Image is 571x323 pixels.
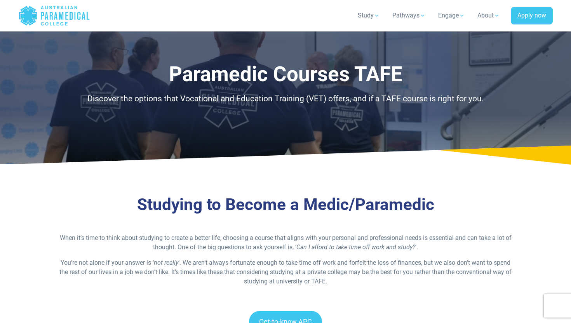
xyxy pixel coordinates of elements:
[353,5,385,26] a: Study
[296,243,415,251] span: Can I afford to take time off work and study?
[433,5,470,26] a: Engage
[59,259,512,285] span: ‘. We aren’t always fortunate enough to take time off work and forfeit the loss of finances, but ...
[58,93,513,105] div: Discover the options that Vocational and Education Training (VET) offers, and if a TAFE course is...
[60,234,512,251] span: When it’s time to think about studying to create a better life, choosing a course that aligns wit...
[154,259,178,266] span: not really
[511,7,553,25] a: Apply now
[388,5,430,26] a: Pathways
[18,3,90,28] a: Australian Paramedical College
[473,5,505,26] a: About
[415,243,418,251] span: ‘.
[58,62,513,87] h1: Paramedic Courses TAFE
[58,195,513,215] h3: Studying to Become a Medic/Paramedic
[61,259,154,266] span: You’re not alone if your answer is ‘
